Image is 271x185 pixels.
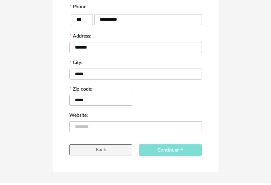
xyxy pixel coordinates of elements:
label: Zip code: [69,87,93,93]
label: City: [69,60,83,66]
label: Phone: [69,4,88,11]
label: Address: [69,34,91,40]
span: Back [96,147,106,152]
label: Website: [69,113,88,119]
span: Continuer [157,148,184,153]
button: Continuer [139,144,202,156]
button: Back [69,144,132,155]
